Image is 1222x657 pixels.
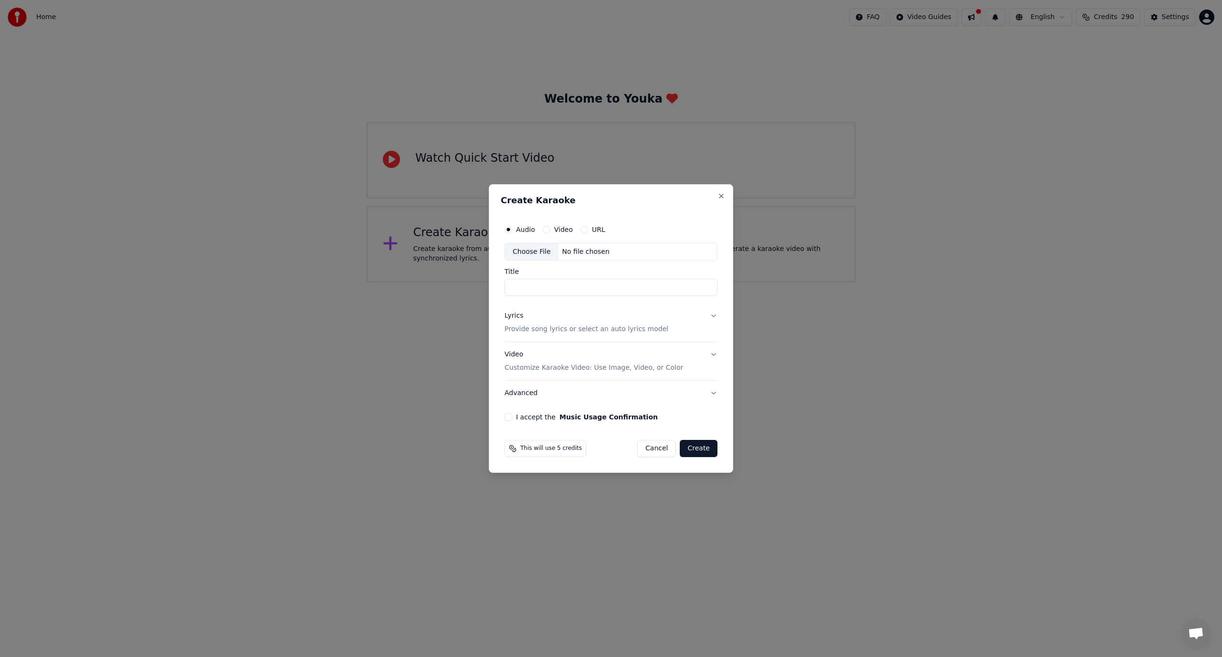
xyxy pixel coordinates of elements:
[558,247,613,257] div: No file chosen
[505,350,683,373] div: Video
[505,381,717,406] button: Advanced
[637,440,676,457] button: Cancel
[505,343,717,381] button: VideoCustomize Karaoke Video: Use Image, Video, or Color
[554,226,573,233] label: Video
[505,325,668,334] p: Provide song lyrics or select an auto lyrics model
[592,226,605,233] label: URL
[505,304,717,342] button: LyricsProvide song lyrics or select an auto lyrics model
[516,226,535,233] label: Audio
[559,414,658,420] button: I accept the
[520,445,582,452] span: This will use 5 credits
[505,312,523,321] div: Lyrics
[505,269,717,275] label: Title
[501,196,721,205] h2: Create Karaoke
[505,243,558,261] div: Choose File
[680,440,717,457] button: Create
[505,363,683,373] p: Customize Karaoke Video: Use Image, Video, or Color
[516,414,658,420] label: I accept the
